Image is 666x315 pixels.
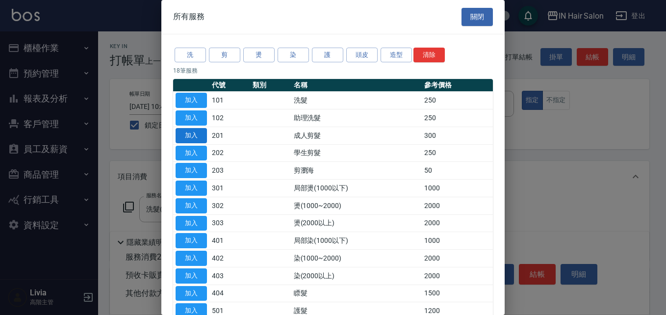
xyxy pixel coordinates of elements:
[422,267,493,285] td: 2000
[176,146,207,161] button: 加入
[209,162,250,180] td: 203
[173,12,205,22] span: 所有服務
[176,216,207,231] button: 加入
[291,162,422,180] td: 剪瀏海
[176,110,207,126] button: 加入
[291,267,422,285] td: 染(2000以上)
[422,285,493,302] td: 1500
[176,268,207,284] button: 加入
[346,48,378,63] button: 頭皮
[209,214,250,232] td: 303
[461,8,493,26] button: 關閉
[422,79,493,92] th: 參考價格
[422,250,493,267] td: 2000
[422,109,493,127] td: 250
[209,232,250,250] td: 401
[291,180,422,197] td: 局部燙(1000以下)
[243,48,275,63] button: 燙
[209,48,240,63] button: 剪
[173,66,493,75] p: 18 筆服務
[291,232,422,250] td: 局部染(1000以下)
[175,48,206,63] button: 洗
[250,79,291,92] th: 類別
[422,127,493,144] td: 300
[176,93,207,108] button: 加入
[278,48,309,63] button: 染
[209,109,250,127] td: 102
[209,79,250,92] th: 代號
[176,128,207,143] button: 加入
[209,285,250,302] td: 404
[209,127,250,144] td: 201
[176,233,207,248] button: 加入
[422,92,493,109] td: 250
[209,267,250,285] td: 403
[209,250,250,267] td: 402
[312,48,343,63] button: 護
[422,197,493,214] td: 2000
[291,79,422,92] th: 名稱
[422,144,493,162] td: 250
[291,127,422,144] td: 成人剪髮
[209,180,250,197] td: 301
[422,214,493,232] td: 2000
[176,181,207,196] button: 加入
[413,48,445,63] button: 清除
[291,250,422,267] td: 染(1000~2000)
[422,180,493,197] td: 1000
[381,48,412,63] button: 造型
[209,92,250,109] td: 101
[176,251,207,266] button: 加入
[291,214,422,232] td: 燙(2000以上)
[422,232,493,250] td: 1000
[291,92,422,109] td: 洗髮
[291,197,422,214] td: 燙(1000~2000)
[176,286,207,301] button: 加入
[291,285,422,302] td: 瞟髮
[209,197,250,214] td: 302
[176,198,207,213] button: 加入
[209,144,250,162] td: 202
[176,163,207,178] button: 加入
[291,109,422,127] td: 助理洗髮
[422,162,493,180] td: 50
[291,144,422,162] td: 學生剪髮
